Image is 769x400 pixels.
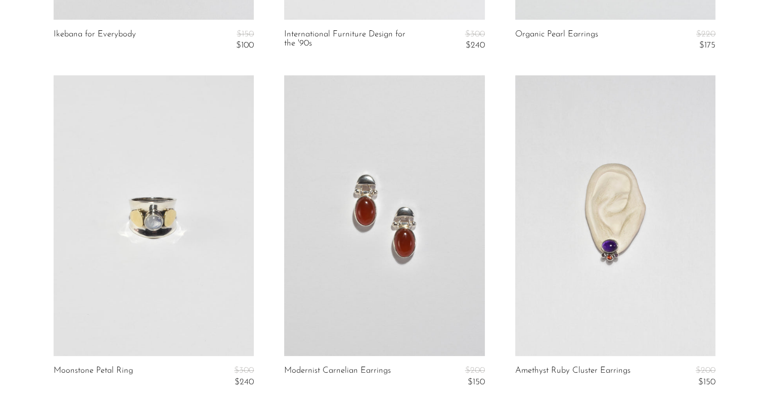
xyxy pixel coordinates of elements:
span: $240 [235,378,254,386]
span: $300 [234,366,254,375]
span: $200 [465,366,485,375]
span: $300 [465,30,485,38]
span: $150 [698,378,715,386]
a: Ikebana for Everybody [54,30,136,51]
a: Organic Pearl Earrings [515,30,598,51]
a: Moonstone Petal Ring [54,366,133,387]
a: Amethyst Ruby Cluster Earrings [515,366,630,387]
span: $220 [696,30,715,38]
span: $150 [237,30,254,38]
a: International Furniture Design for the '90s [284,30,418,51]
span: $100 [236,41,254,50]
span: $175 [699,41,715,50]
span: $200 [696,366,715,375]
span: $240 [466,41,485,50]
a: Modernist Carnelian Earrings [284,366,391,387]
span: $150 [468,378,485,386]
